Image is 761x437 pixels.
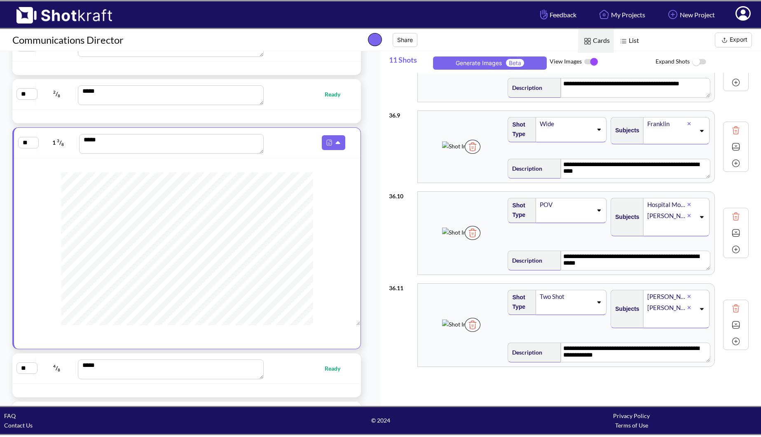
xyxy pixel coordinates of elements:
[730,157,742,169] img: Add Icon
[506,59,524,67] span: Beta
[389,106,414,120] div: 36 . 9
[618,36,629,47] img: List Icon
[465,140,480,154] img: Trash Icon
[325,364,349,373] span: Ready
[58,367,60,372] span: 8
[611,210,639,224] span: Subjects
[324,137,335,148] img: Pdf Icon
[550,53,656,70] span: View Images
[715,33,752,47] button: Export
[39,136,77,149] span: 1 /
[508,291,532,314] span: Shot Type
[38,87,76,101] span: /
[465,226,480,240] img: Trash Icon
[730,319,742,331] img: Expand Icon
[325,89,349,99] span: Ready
[538,10,576,19] span: Feedback
[389,187,414,201] div: 36 . 10
[660,4,721,26] a: New Project
[442,228,477,237] img: Shot Image
[433,56,547,70] button: Generate ImagesBeta
[4,412,16,419] a: FAQ
[611,124,639,137] span: Subjects
[646,199,688,210] div: Hospital Mortician
[646,291,688,302] div: [PERSON_NAME]
[57,138,59,143] span: 3
[508,81,542,94] span: Description
[539,291,592,302] div: Two Shot
[442,141,477,151] img: Shot Image
[442,320,477,329] img: Shot Image
[465,318,480,332] img: Trash Icon
[389,51,430,73] span: 11 Shots
[597,7,611,21] img: Home Icon
[508,118,532,141] span: Shot Type
[730,210,742,223] img: Trash Icon
[666,7,680,21] img: Add Icon
[730,227,742,239] img: Expand Icon
[4,422,33,429] a: Contact Us
[690,53,708,71] img: ToggleOff Icon
[393,33,417,47] button: Share
[730,141,742,153] img: Expand Icon
[646,302,688,313] div: [PERSON_NAME]
[730,243,742,256] img: Add Icon
[53,364,56,369] span: 4
[730,335,742,348] img: Add Icon
[539,118,592,129] div: Wide
[508,199,532,222] span: Shot Type
[730,124,742,136] img: Trash Icon
[582,53,600,70] img: ToggleOn Icon
[582,36,593,47] img: Card Icon
[611,302,639,316] span: Subjects
[506,421,757,430] div: Terms of Use
[614,29,643,53] span: List
[646,210,688,221] div: [PERSON_NAME]
[730,302,742,315] img: Trash Icon
[539,199,592,210] div: POV
[508,345,542,359] span: Description
[508,254,542,267] span: Description
[646,118,688,129] div: Franklin
[38,362,76,375] span: /
[389,279,749,371] div: 36.11Shot ImageTrash IconShot TypeTwo ShotSubjects[PERSON_NAME][PERSON_NAME]Description**** **** ...
[719,35,730,45] img: Export Icon
[255,416,506,425] span: © 2024
[506,411,757,421] div: Privacy Policy
[591,4,651,26] a: My Projects
[58,93,60,98] span: 8
[538,7,550,21] img: Hand Icon
[61,142,64,147] span: 8
[389,279,414,293] div: 36 . 11
[508,162,542,175] span: Description
[53,89,56,94] span: 2
[389,187,749,279] div: 36.10Shot ImageTrash IconShot TypePOVSubjectsHospital Mortician[PERSON_NAME]Description**** **** ...
[730,76,742,89] img: Add Icon
[578,29,614,53] span: Cards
